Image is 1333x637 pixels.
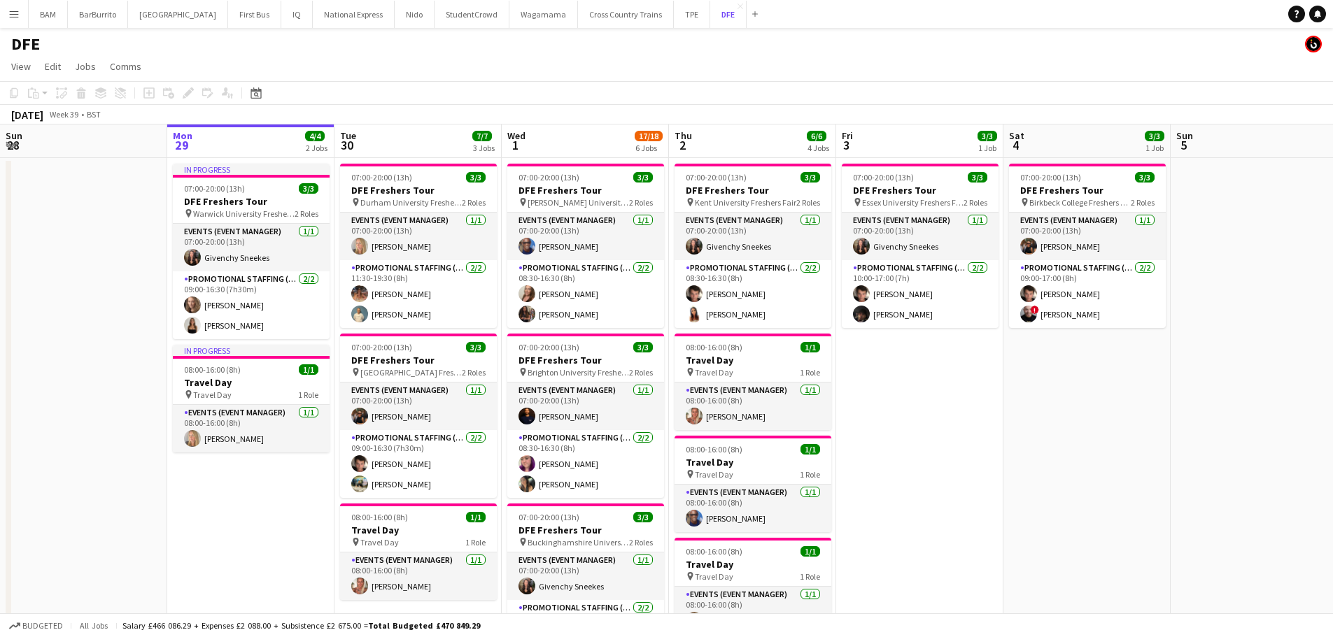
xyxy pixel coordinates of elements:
app-card-role: Events (Event Manager)1/108:00-16:00 (8h)[PERSON_NAME] [340,552,497,600]
div: 08:00-16:00 (8h)1/1Travel Day Travel Day1 RoleEvents (Event Manager)1/108:00-16:00 (8h)[PERSON_NAME] [675,334,831,430]
app-card-role: Promotional Staffing (Brand Ambassadors)2/210:00-17:00 (7h)[PERSON_NAME][PERSON_NAME] [842,260,999,328]
div: 07:00-20:00 (13h)3/3DFE Freshers Tour Essex University Freshers Fair2 RolesEvents (Event Manager)... [842,164,999,328]
span: View [11,60,31,73]
app-job-card: 07:00-20:00 (13h)3/3DFE Freshers Tour Kent University Freshers Fair2 RolesEvents (Event Manager)1... [675,164,831,328]
div: 1 Job [1145,143,1164,153]
app-card-role: Promotional Staffing (Brand Ambassadors)2/208:30-16:30 (8h)[PERSON_NAME][PERSON_NAME] [507,260,664,328]
app-job-card: In progress08:00-16:00 (8h)1/1Travel Day Travel Day1 RoleEvents (Event Manager)1/108:00-16:00 (8h... [173,345,330,452]
div: In progress [173,345,330,356]
app-job-card: 07:00-20:00 (13h)3/3DFE Freshers Tour Brighton University Freshers Fair2 RolesEvents (Event Manag... [507,334,664,498]
span: 2 Roles [796,197,820,208]
h3: DFE Freshers Tour [1009,184,1166,196]
app-card-role: Events (Event Manager)1/108:00-16:00 (8h)[PERSON_NAME] [675,587,831,634]
span: 08:00-16:00 (8h) [686,546,742,557]
app-card-role: Events (Event Manager)1/108:00-16:00 (8h)[PERSON_NAME] [675,485,831,532]
app-card-role: Promotional Staffing (Brand Ambassadors)2/208:30-16:30 (8h)[PERSON_NAME][PERSON_NAME] [675,260,831,328]
span: 29 [171,137,192,153]
h3: Travel Day [340,524,497,536]
span: Sat [1009,129,1024,142]
span: Sun [6,129,22,142]
span: Jobs [75,60,96,73]
span: 1 Role [298,389,318,400]
span: Essex University Freshers Fair [862,197,964,208]
span: 1 Role [800,571,820,582]
span: Week 39 [46,109,81,120]
app-card-role: Events (Event Manager)1/107:00-20:00 (13h)[PERSON_NAME] [1009,213,1166,260]
span: 28 [3,137,22,153]
app-job-card: 08:00-16:00 (8h)1/1Travel Day Travel Day1 RoleEvents (Event Manager)1/108:00-16:00 (8h)[PERSON_NAME] [675,436,831,532]
span: 2 Roles [629,537,653,547]
span: 07:00-20:00 (13h) [184,183,245,194]
button: Budgeted [7,618,65,634]
span: 3/3 [299,183,318,194]
span: 3/3 [1135,172,1155,182]
span: 08:00-16:00 (8h) [686,342,742,352]
app-user-avatar: Tim Bodenham [1305,36,1322,52]
button: DFE [710,1,747,28]
span: [GEOGRAPHIC_DATA] Freshers Fair [360,367,462,378]
a: Jobs [69,57,101,76]
span: 1/1 [800,342,820,352]
app-card-role: Events (Event Manager)1/107:00-20:00 (13h)[PERSON_NAME] [507,382,664,430]
h3: DFE Freshers Tour [173,195,330,208]
h3: Travel Day [675,558,831,571]
span: Durham University Freshers Fair [360,197,462,208]
span: 3/3 [633,172,653,182]
span: 3/3 [800,172,820,182]
span: 5 [1174,137,1193,153]
span: 4/4 [305,131,325,141]
span: 1/1 [800,546,820,557]
h3: Travel Day [173,376,330,389]
span: 2 Roles [295,208,318,219]
span: 1/1 [466,512,486,522]
span: 7/7 [472,131,492,141]
span: 2 Roles [1131,197,1155,208]
div: 1 Job [978,143,996,153]
span: 07:00-20:00 (13h) [519,342,579,352]
span: Edit [45,60,61,73]
app-job-card: 08:00-16:00 (8h)1/1Travel Day Travel Day1 RoleEvents (Event Manager)1/108:00-16:00 (8h)[PERSON_NAME] [340,503,497,600]
span: Buckinghamshire University Freshers Fair [528,537,629,547]
span: 3 [840,137,853,153]
div: 07:00-20:00 (13h)3/3DFE Freshers Tour Durham University Freshers Fair2 RolesEvents (Event Manager... [340,164,497,328]
span: Budgeted [22,621,63,631]
div: 3 Jobs [473,143,495,153]
span: 2 Roles [462,197,486,208]
span: Travel Day [193,389,232,400]
h3: DFE Freshers Tour [507,354,664,366]
span: 08:00-16:00 (8h) [686,444,742,455]
h3: DFE Freshers Tour [507,184,664,196]
button: BAM [29,1,68,28]
h3: DFE Freshers Tour [340,354,497,366]
span: 07:00-20:00 (13h) [1020,172,1081,182]
span: 3/3 [466,342,486,352]
app-job-card: In progress07:00-20:00 (13h)3/3DFE Freshers Tour Warwick University Freshers Fair2 RolesEvents (E... [173,164,330,339]
app-job-card: 07:00-20:00 (13h)3/3DFE Freshers Tour Birkbeck College Freshers Fair2 RolesEvents (Event Manager)... [1009,164,1166,328]
span: Tue [340,129,356,142]
div: 07:00-20:00 (13h)3/3DFE Freshers Tour [GEOGRAPHIC_DATA] Freshers Fair2 RolesEvents (Event Manager... [340,334,497,498]
span: Wed [507,129,526,142]
button: First Bus [228,1,281,28]
div: BST [87,109,101,120]
span: Brighton University Freshers Fair [528,367,629,378]
app-card-role: Events (Event Manager)1/107:00-20:00 (13h)Givenchy Sneekes [173,224,330,271]
div: 08:00-16:00 (8h)1/1Travel Day Travel Day1 RoleEvents (Event Manager)1/108:00-16:00 (8h)[PERSON_NAME] [675,538,831,634]
h3: Travel Day [675,354,831,366]
span: 07:00-20:00 (13h) [519,172,579,182]
h3: DFE Freshers Tour [675,184,831,196]
span: 6/6 [807,131,826,141]
div: 6 Jobs [635,143,662,153]
app-card-role: Promotional Staffing (Brand Ambassadors)2/208:30-16:30 (8h)[PERSON_NAME][PERSON_NAME] [507,430,664,498]
span: Sun [1176,129,1193,142]
h3: DFE Freshers Tour [340,184,497,196]
span: 2 Roles [629,197,653,208]
app-card-role: Events (Event Manager)1/107:00-20:00 (13h)Givenchy Sneekes [675,213,831,260]
a: Comms [104,57,147,76]
button: IQ [281,1,313,28]
span: Mon [173,129,192,142]
app-card-role: Events (Event Manager)1/108:00-16:00 (8h)[PERSON_NAME] [675,382,831,430]
a: Edit [39,57,66,76]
